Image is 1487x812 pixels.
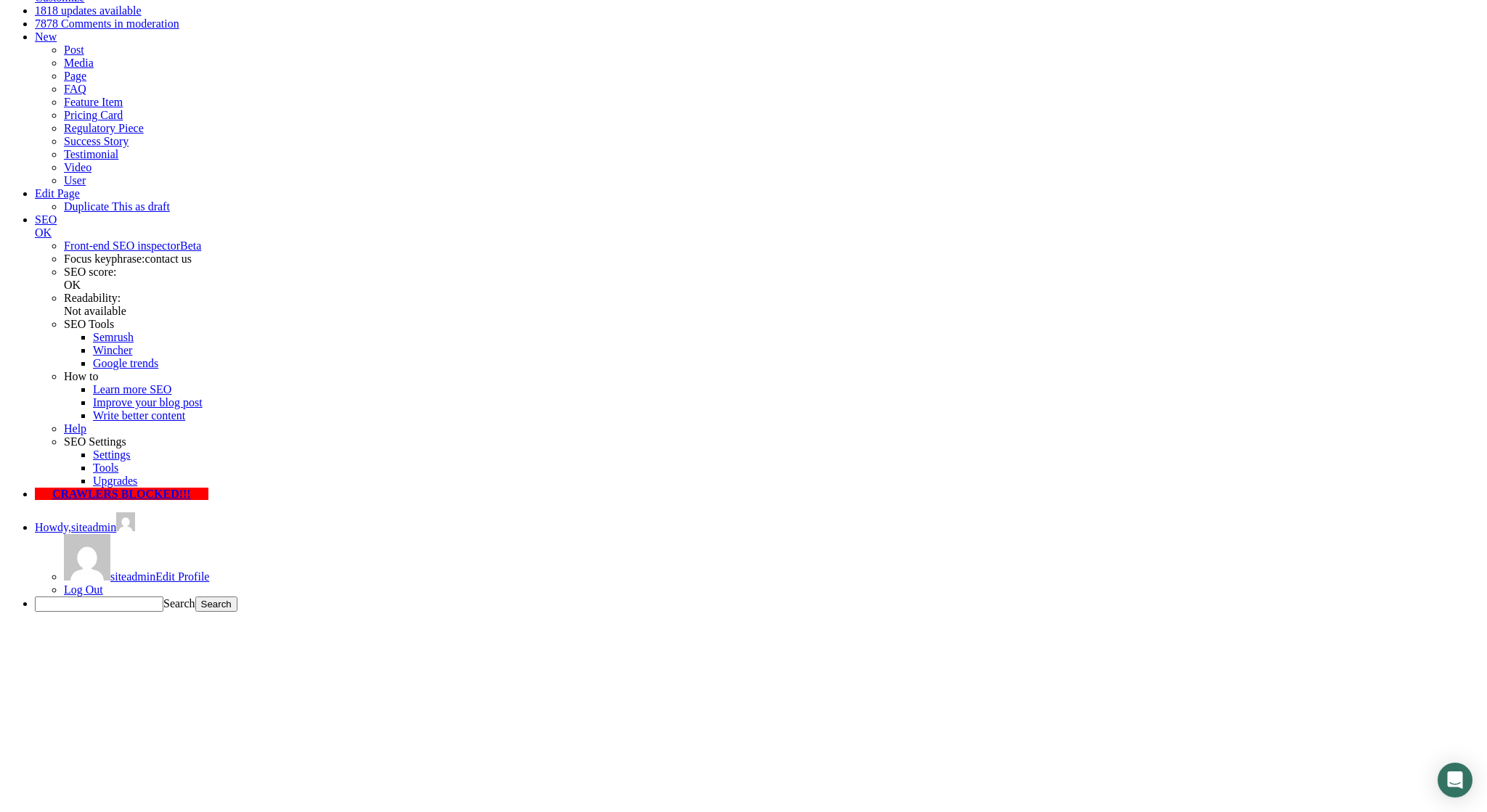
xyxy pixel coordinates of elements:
a: FAQ [64,83,86,95]
a: Semrush [93,331,134,343]
div: SEO Tools [64,318,1481,331]
span: 18 updates available [46,4,142,17]
ul: Howdy, siteadmin [35,534,1481,596]
span: contact us [145,253,192,265]
a: Regulatory Piece [64,122,144,134]
div: Not available [64,305,1481,318]
a: Success Story [64,135,129,147]
a: Feature Item [64,96,123,108]
div: SEO Settings [64,435,1481,448]
a: Upgrades [93,475,137,487]
span: SEO [35,213,57,226]
div: Open Intercom Messenger [1438,763,1472,797]
span: siteadmin [110,570,155,583]
span: OK [64,279,81,291]
span: 78 [35,17,46,30]
a: Testimonial [64,148,118,160]
span: siteadmin [71,521,116,533]
a: Edit Page [35,187,80,200]
a: Help [64,422,86,435]
span: Not available [64,305,126,317]
a: Post [64,44,84,56]
a: Wincher [93,344,132,356]
div: Focus keyphrase: [64,253,1481,266]
a: Write better content [93,409,185,422]
span: 78 Comments in moderation [46,17,179,30]
span: New [35,30,57,43]
label: Search [163,597,195,610]
div: SEO score: [64,266,1481,292]
div: OK [35,226,1481,239]
a: Media [64,57,94,69]
div: OK [64,279,1481,292]
a: Settings [93,448,131,461]
span: Edit Profile [155,570,209,583]
span: OK [35,226,52,239]
a: Front-end SEO inspector [64,239,201,252]
a: Tools [93,462,118,474]
a: Improve your blog post [93,396,203,409]
a: CRAWLERS BLOCKED!!! [35,488,208,500]
a: Log Out [64,583,103,596]
div: Readability: [64,292,1481,318]
a: Video [64,161,91,173]
ul: New [35,44,1481,187]
span: 18 [35,4,46,17]
a: User [64,174,86,186]
a: Google trends [93,357,158,369]
a: Page [64,70,86,82]
a: Duplicate This as draft [64,200,170,213]
input: Search [195,596,237,612]
div: How to [64,370,1481,383]
span: Beta [180,239,201,252]
a: Learn more SEO [93,383,171,395]
a: Howdy, [35,521,135,533]
a: Pricing Card [64,109,123,121]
